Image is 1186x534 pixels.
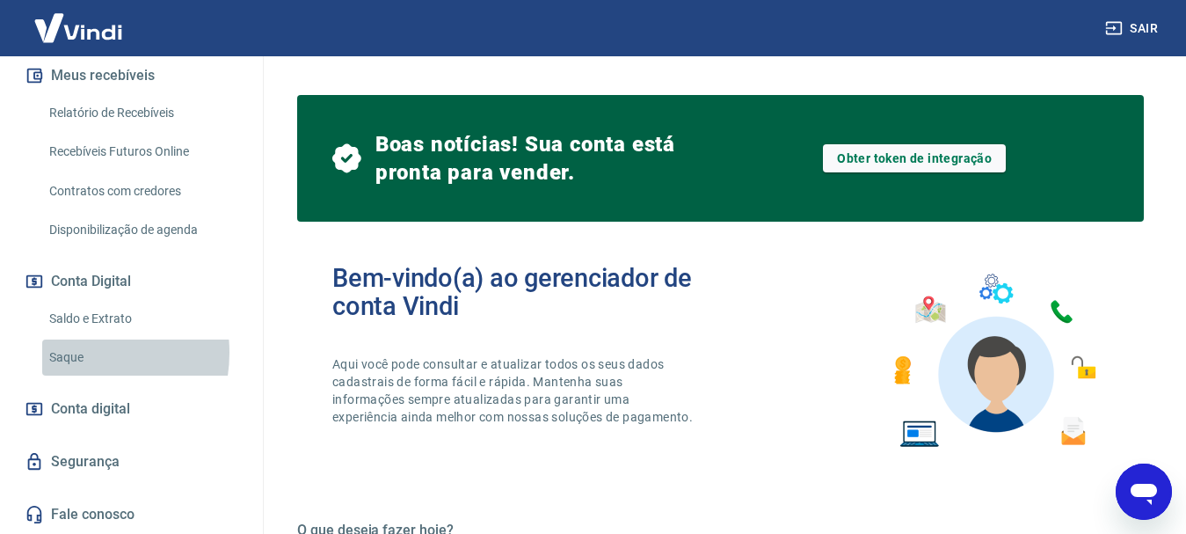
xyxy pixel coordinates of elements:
[332,264,721,320] h2: Bem-vindo(a) ao gerenciador de conta Vindi
[1102,12,1165,45] button: Sair
[42,340,242,376] a: Saque
[823,144,1006,172] a: Obter token de integração
[42,173,242,209] a: Contratos com credores
[21,390,242,428] a: Conta digital
[21,495,242,534] a: Fale conosco
[21,262,242,301] button: Conta Digital
[21,443,242,481] a: Segurança
[21,56,242,95] button: Meus recebíveis
[332,355,696,426] p: Aqui você pode consultar e atualizar todos os seus dados cadastrais de forma fácil e rápida. Mant...
[21,1,135,55] img: Vindi
[42,212,242,248] a: Disponibilização de agenda
[375,130,721,187] span: Boas notícias! Sua conta está pronta para vender.
[42,301,242,337] a: Saldo e Extrato
[42,95,242,131] a: Relatório de Recebíveis
[1116,464,1172,520] iframe: Botão para abrir a janela de mensagens
[51,397,130,421] span: Conta digital
[878,264,1109,458] img: Imagem de um avatar masculino com diversos icones exemplificando as funcionalidades do gerenciado...
[42,134,242,170] a: Recebíveis Futuros Online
